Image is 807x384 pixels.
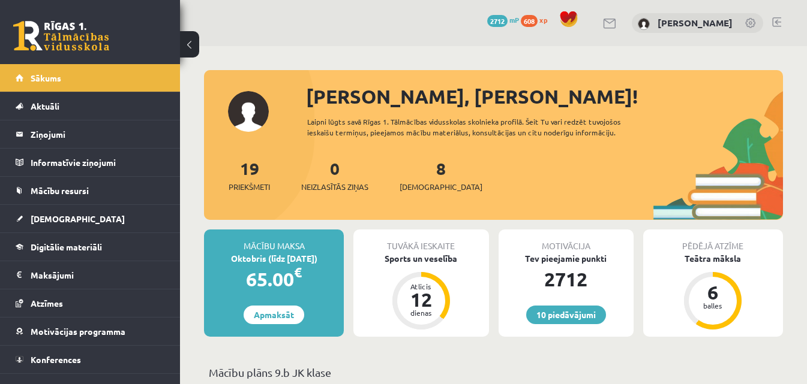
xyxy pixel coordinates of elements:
[353,229,488,252] div: Tuvākā ieskaite
[31,72,61,83] span: Sākums
[400,181,482,193] span: [DEMOGRAPHIC_DATA]
[509,15,519,25] span: mP
[209,364,778,380] p: Mācību plāns 9.b JK klase
[638,18,650,30] img: Deniss Valantavičs
[658,17,733,29] a: [PERSON_NAME]
[307,116,655,138] div: Laipni lūgts savā Rīgas 1. Tālmācības vidusskolas skolnieka profilā. Šeit Tu vari redzēt tuvojošo...
[306,82,783,111] div: [PERSON_NAME], [PERSON_NAME]!
[695,302,731,309] div: balles
[403,283,439,290] div: Atlicis
[643,252,783,331] a: Teātra māksla 6 balles
[16,120,165,148] a: Ziņojumi
[526,306,606,324] a: 10 piedāvājumi
[204,252,344,265] div: Oktobris (līdz [DATE])
[499,229,634,252] div: Motivācija
[16,318,165,345] a: Motivācijas programma
[229,181,270,193] span: Priekšmeti
[31,298,63,309] span: Atzīmes
[695,283,731,302] div: 6
[204,265,344,294] div: 65.00
[353,252,488,331] a: Sports un veselība Atlicis 12 dienas
[31,185,89,196] span: Mācību resursi
[16,261,165,289] a: Maksājumi
[16,177,165,204] a: Mācību resursi
[31,326,125,337] span: Motivācijas programma
[31,101,59,111] span: Aktuāli
[294,264,302,281] span: €
[521,15,553,25] a: 608 xp
[521,15,538,27] span: 608
[353,252,488,265] div: Sports un veselība
[229,158,270,193] a: 19Priekšmeti
[16,346,165,373] a: Konferences
[13,21,109,51] a: Rīgas 1. Tālmācības vidusskola
[31,213,125,224] span: [DEMOGRAPHIC_DATA]
[487,15,508,27] span: 2712
[244,306,304,324] a: Apmaksāt
[643,252,783,265] div: Teātra māksla
[16,205,165,232] a: [DEMOGRAPHIC_DATA]
[31,241,102,252] span: Digitālie materiāli
[403,309,439,316] div: dienas
[539,15,547,25] span: xp
[31,354,81,365] span: Konferences
[31,149,165,176] legend: Informatīvie ziņojumi
[403,290,439,309] div: 12
[301,158,368,193] a: 0Neizlasītās ziņas
[16,64,165,92] a: Sākums
[16,289,165,317] a: Atzīmes
[301,181,368,193] span: Neizlasītās ziņas
[499,265,634,294] div: 2712
[499,252,634,265] div: Tev pieejamie punkti
[204,229,344,252] div: Mācību maksa
[643,229,783,252] div: Pēdējā atzīme
[31,261,165,289] legend: Maksājumi
[16,149,165,176] a: Informatīvie ziņojumi
[487,15,519,25] a: 2712 mP
[31,120,165,148] legend: Ziņojumi
[16,92,165,120] a: Aktuāli
[400,158,482,193] a: 8[DEMOGRAPHIC_DATA]
[16,233,165,261] a: Digitālie materiāli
